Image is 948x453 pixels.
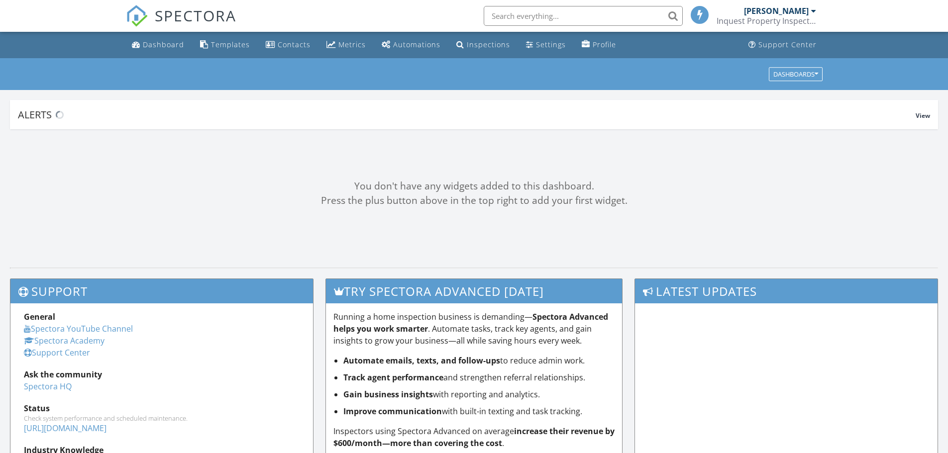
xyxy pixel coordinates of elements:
img: The Best Home Inspection Software - Spectora [126,5,148,27]
div: Dashboards [773,71,818,78]
span: SPECTORA [155,5,236,26]
div: Alerts [18,108,916,121]
a: SPECTORA [126,13,236,34]
span: View [916,111,930,120]
button: Dashboards [769,67,823,81]
div: [PERSON_NAME] [744,6,809,16]
input: Search everything... [484,6,683,26]
div: Inquest Property Inspections [717,16,816,26]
